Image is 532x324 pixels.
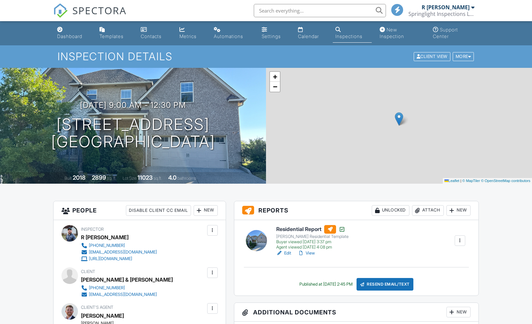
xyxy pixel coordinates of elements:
[270,82,280,92] a: Zoom out
[53,9,127,23] a: SPECTORA
[273,72,277,81] span: +
[89,292,157,297] div: [EMAIL_ADDRESS][DOMAIN_NAME]
[270,72,280,82] a: Zoom in
[481,179,530,183] a: © OpenStreetMap contributors
[446,205,471,216] div: New
[53,3,68,18] img: The Best Home Inspection Software - Spectora
[107,176,116,181] span: sq. ft.
[141,33,162,39] div: Contacts
[333,24,372,43] a: Inspections
[335,33,362,39] div: Inspections
[81,305,113,310] span: Client's Agent
[137,174,153,181] div: 11023
[259,24,290,43] a: Settings
[81,285,168,291] a: [PHONE_NUMBER]
[377,24,425,43] a: New Inspection
[55,24,92,43] a: Dashboard
[357,278,413,291] div: Resend Email/Text
[80,101,186,110] h3: [DATE] 9:00 am - 12:30 pm
[177,176,196,181] span: bathrooms
[168,174,176,181] div: 4.0
[273,82,277,91] span: −
[81,269,95,274] span: Client
[372,205,409,216] div: Unlocked
[73,174,86,181] div: 2018
[194,205,218,216] div: New
[89,243,125,248] div: [PHONE_NUMBER]
[433,27,458,39] div: Support Center
[57,33,82,39] div: Dashboard
[234,201,478,220] h3: Reports
[262,33,281,39] div: Settings
[276,245,349,250] div: Agent viewed [DATE] 4:08 pm
[89,285,125,291] div: [PHONE_NUMBER]
[422,4,470,11] div: R [PERSON_NAME]
[298,250,315,256] a: View
[81,232,129,242] div: R [PERSON_NAME]
[51,116,215,151] h1: [STREET_ADDRESS] [GEOGRAPHIC_DATA]
[179,33,197,39] div: Metrics
[81,291,168,298] a: [EMAIL_ADDRESS][DOMAIN_NAME]
[123,176,136,181] span: Lot Size
[99,33,124,39] div: Templates
[81,227,104,232] span: Inspector
[64,176,72,181] span: Built
[276,239,349,245] div: Buyer viewed [DATE] 3:37 pm
[57,51,475,62] h1: Inspection Details
[254,4,386,17] input: Search everything...
[380,27,404,39] div: New Inspection
[81,242,157,249] a: [PHONE_NUMBER]
[276,234,349,239] div: [PERSON_NAME] Residential Template
[412,205,444,216] div: Attach
[430,24,477,43] a: Support Center
[298,33,319,39] div: Calendar
[453,52,474,61] div: More
[211,24,254,43] a: Automations (Basic)
[276,250,291,256] a: Edit
[97,24,133,43] a: Templates
[234,303,478,322] h3: Additional Documents
[89,256,132,261] div: [URL][DOMAIN_NAME]
[54,201,226,220] h3: People
[81,255,157,262] a: [URL][DOMAIN_NAME]
[72,3,127,17] span: SPECTORA
[92,174,106,181] div: 2899
[444,179,459,183] a: Leaflet
[414,52,450,61] div: Client View
[81,311,124,321] a: [PERSON_NAME]
[81,275,173,285] div: [PERSON_NAME] & [PERSON_NAME]
[276,225,349,234] h6: Residential Report
[299,282,353,287] div: Published at [DATE] 2:45 PM
[138,24,171,43] a: Contacts
[214,33,243,39] div: Automations
[395,112,403,126] img: Marker
[81,249,157,255] a: [EMAIL_ADDRESS][DOMAIN_NAME]
[460,179,461,183] span: |
[408,11,475,17] div: Springlight Inspections LLC
[89,250,157,255] div: [EMAIL_ADDRESS][DOMAIN_NAME]
[413,54,452,59] a: Client View
[295,24,327,43] a: Calendar
[462,179,480,183] a: © MapTiler
[446,307,471,317] div: New
[154,176,162,181] span: sq.ft.
[276,225,349,250] a: Residential Report [PERSON_NAME] Residential Template Buyer viewed [DATE] 3:37 pm Agent viewed [D...
[126,205,191,216] div: Disable Client CC Email
[177,24,206,43] a: Metrics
